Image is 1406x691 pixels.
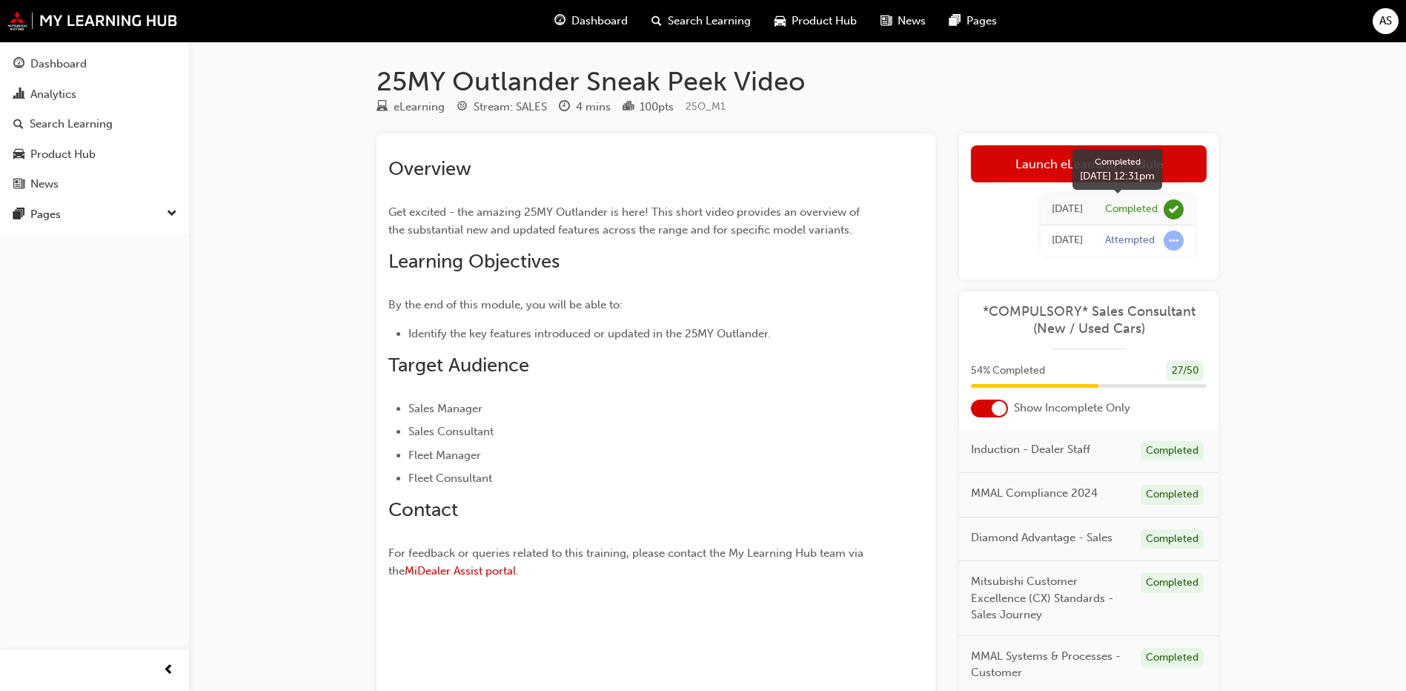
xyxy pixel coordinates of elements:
div: Pages [30,206,61,223]
span: car-icon [13,148,24,162]
span: Sales Consultant [408,425,494,438]
span: Pages [966,13,997,30]
a: Search Learning [6,110,183,138]
div: Product Hub [30,146,96,163]
span: chart-icon [13,88,24,102]
div: Completed [1105,202,1158,216]
span: Show Incomplete Only [1014,400,1130,417]
span: Sales Manager [408,402,483,415]
div: Completed [1141,648,1204,668]
span: search-icon [13,118,24,131]
span: Identify the key features introduced or updated in the 25MY Outlander. [408,327,771,340]
div: eLearning [394,99,445,116]
div: Attempted [1105,234,1155,248]
span: Dashboard [571,13,628,30]
div: 27 / 50 [1167,361,1204,381]
div: News [30,176,59,193]
a: Product Hub [6,141,183,168]
a: Launch eLearning module [971,145,1207,182]
div: Completed [1080,155,1155,168]
button: Pages [6,201,183,228]
span: MMAL Compliance 2024 [971,485,1098,502]
div: 100 pts [640,99,674,116]
div: Completed [1141,573,1204,593]
span: For feedback or queries related to this training, please contact the My Learning Hub team via the [388,546,866,578]
span: Overview [388,157,471,180]
a: MiDealer Assist portal [405,564,516,578]
span: guage-icon [13,58,24,71]
a: news-iconNews [869,6,938,36]
a: search-iconSearch Learning [640,6,763,36]
span: podium-icon [623,101,634,114]
div: Points [623,98,674,116]
span: AS [1379,13,1392,30]
span: Learning Objectives [388,250,560,273]
span: learningResourceType_ELEARNING-icon [377,101,388,114]
span: clock-icon [559,101,570,114]
h1: 25MY Outlander Sneak Peek Video [377,65,1218,98]
span: Contact [388,498,458,521]
a: News [6,171,183,198]
a: Dashboard [6,50,183,78]
span: news-icon [881,12,892,30]
button: AS [1373,8,1399,34]
a: Analytics [6,81,183,108]
span: prev-icon [163,661,174,680]
span: car-icon [775,12,786,30]
span: pages-icon [949,12,961,30]
a: guage-iconDashboard [543,6,640,36]
span: Induction - Dealer Staff [971,441,1090,458]
div: Dashboard [30,56,87,73]
div: Search Learning [30,116,113,133]
span: news-icon [13,178,24,191]
button: DashboardAnalyticsSearch LearningProduct HubNews [6,47,183,201]
div: Wed Aug 20 2025 12:26:43 GMT+1000 (Australian Eastern Standard Time) [1052,232,1083,249]
span: Fleet Manager [408,449,481,462]
a: pages-iconPages [938,6,1009,36]
a: car-iconProduct Hub [763,6,869,36]
img: mmal [7,11,178,30]
span: News [898,13,926,30]
span: . [516,564,519,578]
span: search-icon [651,12,662,30]
span: target-icon [457,101,468,114]
span: down-icon [167,205,177,224]
div: Stream [457,98,547,116]
div: Completed [1141,441,1204,461]
div: Duration [559,98,611,116]
div: 4 mins [576,99,611,116]
span: 54 % Completed [971,363,1045,380]
div: Wed Aug 20 2025 12:31:07 GMT+1000 (Australian Eastern Standard Time) [1052,201,1083,218]
span: learningRecordVerb_ATTEMPT-icon [1164,231,1184,251]
span: Get excited - the amazing 25MY Outlander is here! This short video provides an overview of the su... [388,205,863,237]
div: Completed [1141,485,1204,505]
div: [DATE] 12:31pm [1080,168,1155,184]
a: *COMPULSORY* Sales Consultant (New / Used Cars) [971,303,1207,337]
span: Mitsubishi Customer Excellence (CX) Standards - Sales Journey [971,573,1129,624]
div: Analytics [30,86,76,103]
span: MMAL Systems & Processes - Customer [971,648,1129,681]
span: Search Learning [668,13,751,30]
div: Completed [1141,529,1204,549]
span: pages-icon [13,208,24,222]
span: Learning resource code [686,100,726,113]
span: learningRecordVerb_COMPLETE-icon [1164,199,1184,219]
span: guage-icon [554,12,566,30]
span: Diamond Advantage - Sales [971,529,1112,546]
span: Fleet Consultant [408,472,492,485]
div: Stream: SALES [474,99,547,116]
span: By the end of this module, you will be able to: [388,298,623,311]
span: Target Audience [388,354,529,377]
div: Type [377,98,445,116]
span: Product Hub [792,13,857,30]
